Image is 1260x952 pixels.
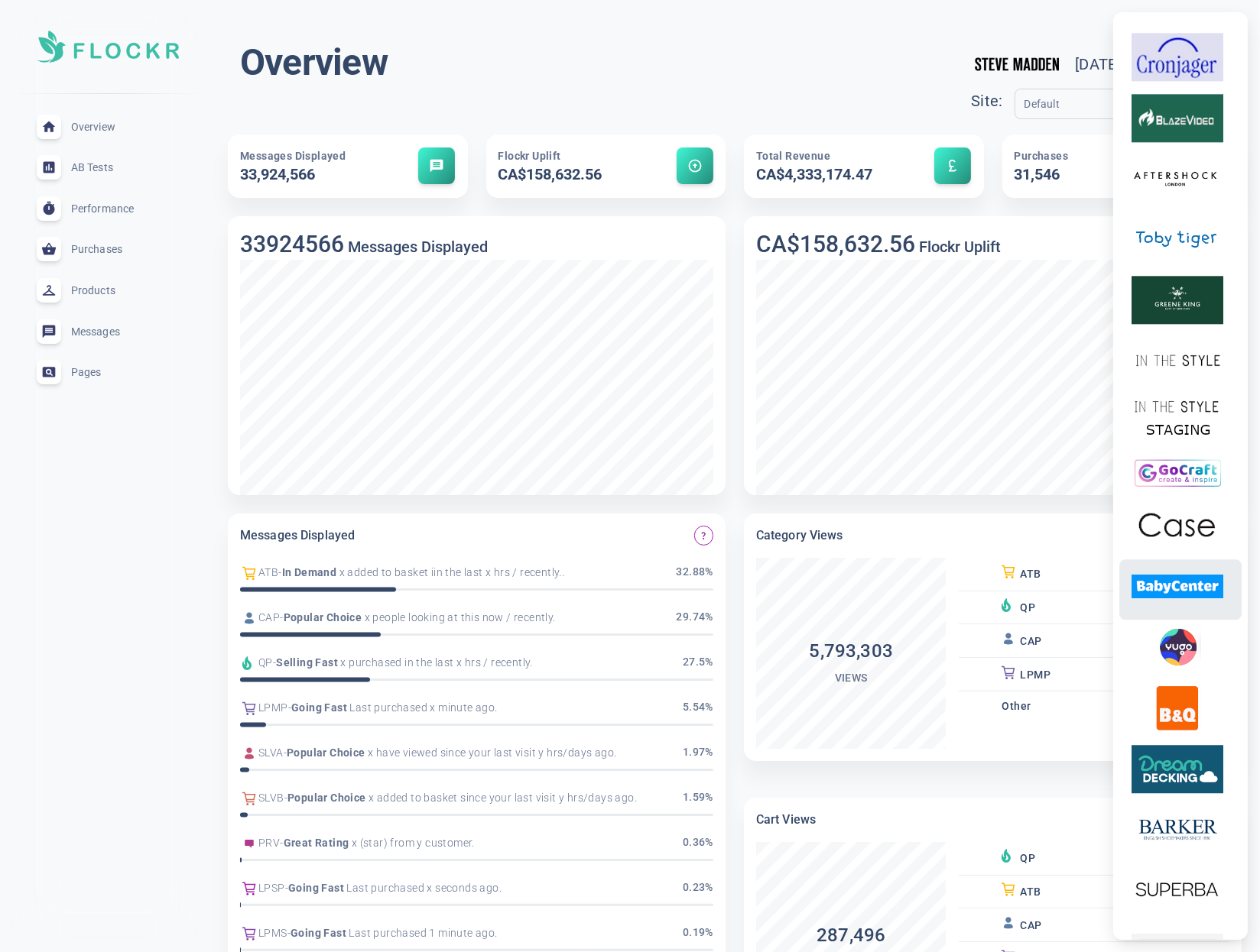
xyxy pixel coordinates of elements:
[1132,502,1223,550] img: caseluggage
[1132,623,1223,672] img: yugo
[1132,215,1223,263] img: tobytiger
[1132,866,1223,914] img: superbaliving
[1132,33,1223,81] img: cronjager
[1132,805,1223,853] img: barketshoes
[1132,684,1223,732] img: diy
[1132,276,1223,324] img: greeneking
[1132,397,1223,445] img: inthestylestaging
[1132,154,1223,202] img: aftershock
[1132,458,1223,490] img: gocraft
[1132,94,1223,142] img: blazevideo
[1132,336,1223,384] img: inthestyle
[1132,745,1223,793] img: connectionretail
[1132,562,1223,610] img: babycenter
